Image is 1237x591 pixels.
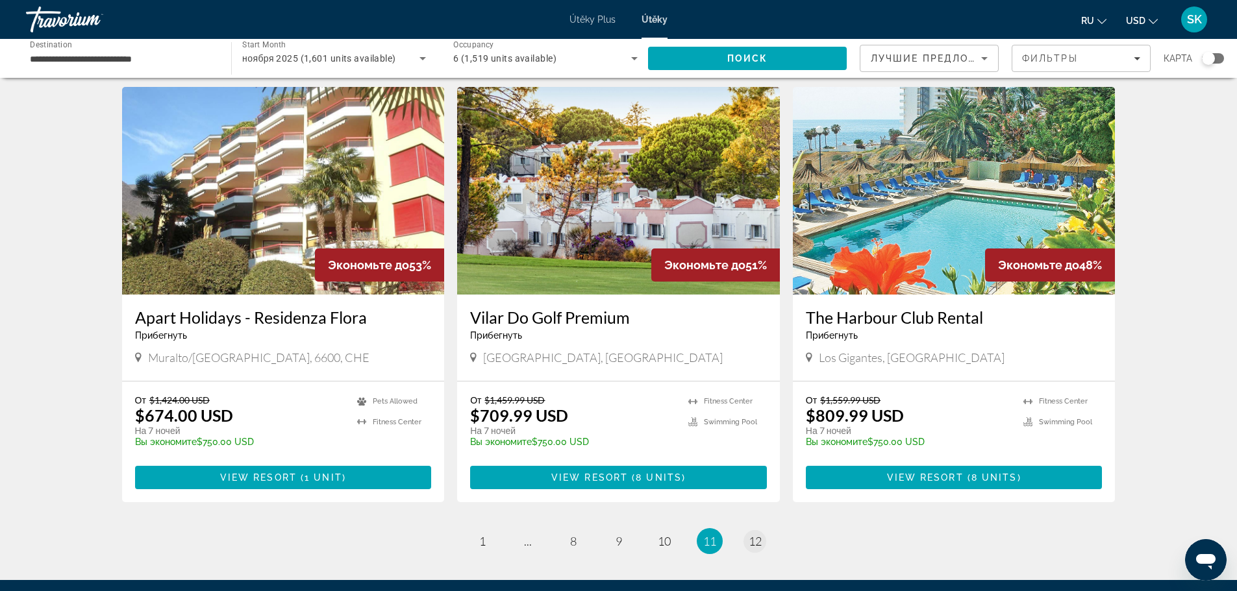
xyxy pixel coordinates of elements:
[551,472,628,483] span: View Resort
[570,534,577,548] span: 8
[1039,418,1092,426] span: Swimming Pool
[30,51,214,67] input: Select destination
[484,394,545,405] span: $1,459.99 USD
[793,87,1116,295] img: The Harbour Club Rental
[135,330,187,341] span: Прибегнуть
[297,472,346,483] span: ( )
[651,248,780,282] div: 51%
[819,350,1005,365] span: Los Gigantes, [GEOGRAPHIC_DATA]
[658,534,671,548] span: 10
[664,258,745,272] span: Экономьте до
[453,40,494,49] span: Occupancy
[470,437,532,447] span: Вы экономите
[457,87,780,295] img: Vilar Do Golf Premium
[1126,11,1158,30] button: Změnit měnu
[305,472,342,483] span: 1 unit
[806,308,1103,327] a: The Harbour Club Rental
[373,418,421,426] span: Fitness Center
[806,405,904,425] p: $809.99 USD
[569,14,616,25] a: Útěky Plus
[479,534,486,548] span: 1
[470,405,568,425] p: $709.99 USD
[648,47,847,70] button: Search
[642,14,668,25] a: Útěky
[122,528,1116,554] nav: Pagination
[1126,16,1145,26] font: USD
[242,53,396,64] span: ноября 2025 (1,601 units available)
[964,472,1021,483] span: ( )
[806,437,868,447] span: Вы экономите
[373,397,418,405] span: Pets Allowed
[806,425,1011,437] p: На 7 ночей
[1164,49,1192,67] span: карта
[820,394,881,405] span: $1,559.99 USD
[483,350,723,365] span: [GEOGRAPHIC_DATA], [GEOGRAPHIC_DATA]
[806,437,1011,447] p: $750.00 USD
[135,466,432,489] button: View Resort(1 unit)
[727,53,768,64] span: Поиск
[470,425,675,437] p: На 7 ночей
[1039,397,1088,405] span: Fitness Center
[1185,539,1227,581] iframe: Tlačítko pro spuštění okna odesílání zpráv
[149,394,210,405] span: $1,424.00 USD
[636,472,682,483] span: 8 units
[453,53,556,64] span: 6 (1,519 units available)
[135,437,345,447] p: $750.00 USD
[1012,45,1151,72] button: Filters
[470,308,767,327] a: Vilar Do Golf Premium
[30,40,72,49] span: Destination
[628,472,686,483] span: ( )
[1081,11,1106,30] button: Změnit jazyk
[135,308,432,327] a: Apart Holidays - Residenza Flora
[148,350,369,365] span: Muralto/[GEOGRAPHIC_DATA], 6600, CHE
[887,472,964,483] span: View Resort
[328,258,409,272] span: Экономьте до
[1022,53,1078,64] span: Фильтры
[470,330,522,341] span: Прибегнуть
[135,437,197,447] span: Вы экономите
[470,437,675,447] p: $750.00 USD
[524,534,532,548] span: ...
[135,405,233,425] p: $674.00 USD
[242,40,286,49] span: Start Month
[220,472,297,483] span: View Resort
[315,248,444,282] div: 53%
[871,53,1009,64] span: Лучшие предложения
[470,394,481,405] span: От
[985,248,1115,282] div: 48%
[704,418,757,426] span: Swimming Pool
[703,534,716,548] span: 11
[26,3,156,36] a: Travorium
[998,258,1079,272] span: Экономьте до
[122,87,445,295] img: Apart Holidays - Residenza Flora
[806,330,858,341] span: Прибегнуть
[616,534,622,548] span: 9
[1177,6,1211,33] button: Uživatelské menu
[135,394,146,405] span: От
[971,472,1018,483] span: 8 units
[1187,12,1202,26] font: SK
[749,534,762,548] span: 12
[806,466,1103,489] button: View Resort(8 units)
[871,51,988,66] mat-select: Sort by
[704,397,753,405] span: Fitness Center
[470,466,767,489] button: View Resort(8 units)
[135,425,345,437] p: На 7 ночей
[1081,16,1094,26] font: ru
[806,394,817,405] span: От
